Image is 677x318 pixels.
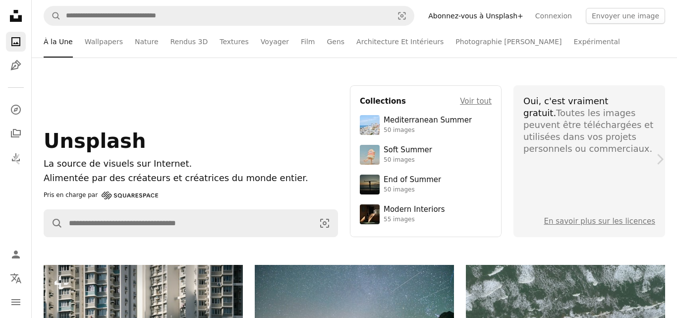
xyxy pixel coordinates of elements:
form: Rechercher des visuels sur tout le site [44,6,414,26]
div: Soft Summer [384,145,432,155]
a: Wallpapers [85,26,123,58]
a: En savoir plus sur les licences [544,217,655,226]
img: premium_photo-1747189286942-bc91257a2e39 [360,204,380,224]
button: Langue [6,268,26,288]
a: Voyager [261,26,289,58]
div: 50 images [384,186,441,194]
a: Textures [220,26,249,58]
a: End of Summer50 images [360,175,492,194]
button: Menu [6,292,26,312]
a: Suivant [642,112,677,207]
div: Modern Interiors [384,205,445,215]
a: Rendus 3D [170,26,208,58]
a: Nature [135,26,158,58]
p: Alimentée par des créateurs et créatrices du monde entier. [44,171,338,186]
span: Unsplash [44,129,146,152]
div: Mediterranean Summer [384,116,472,126]
a: Photographie [PERSON_NAME] [455,26,562,58]
a: Expérimental [574,26,620,58]
a: Explorer [6,100,26,120]
a: Film [301,26,315,58]
div: 55 images [384,216,445,224]
a: Soft Summer50 images [360,145,492,165]
div: Toutes les images peuvent être téléchargées et utilisées dans vos projets personnels ou commerciaux. [523,95,655,155]
span: Oui, c'est vraiment gratuit. [523,96,608,118]
a: Architecture Et Intérieurs [356,26,444,58]
h4: Collections [360,95,406,107]
a: Connexion [529,8,578,24]
a: Illustrations [6,56,26,75]
a: Voir tout [460,95,492,107]
img: premium_photo-1754398386796-ea3dec2a6302 [360,175,380,194]
a: Pris en charge par [44,190,158,201]
button: Rechercher sur Unsplash [44,6,61,25]
a: Connexion / S’inscrire [6,245,26,264]
button: Recherche de visuels [390,6,414,25]
a: Mediterranean Summer50 images [360,115,492,135]
div: End of Summer [384,175,441,185]
div: 50 images [384,156,432,164]
a: Gens [327,26,344,58]
img: premium_photo-1749544311043-3a6a0c8d54af [360,145,380,165]
h1: La source de visuels sur Internet. [44,157,338,171]
a: Modern Interiors55 images [360,204,492,224]
div: 50 images [384,127,472,134]
form: Rechercher des visuels sur tout le site [44,209,338,237]
img: premium_photo-1688410049290-d7394cc7d5df [360,115,380,135]
button: Recherche de visuels [312,210,338,237]
button: Envoyer une image [586,8,665,24]
a: Photos [6,32,26,52]
button: Rechercher sur Unsplash [44,210,63,237]
a: Abonnez-vous à Unsplash+ [422,8,529,24]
